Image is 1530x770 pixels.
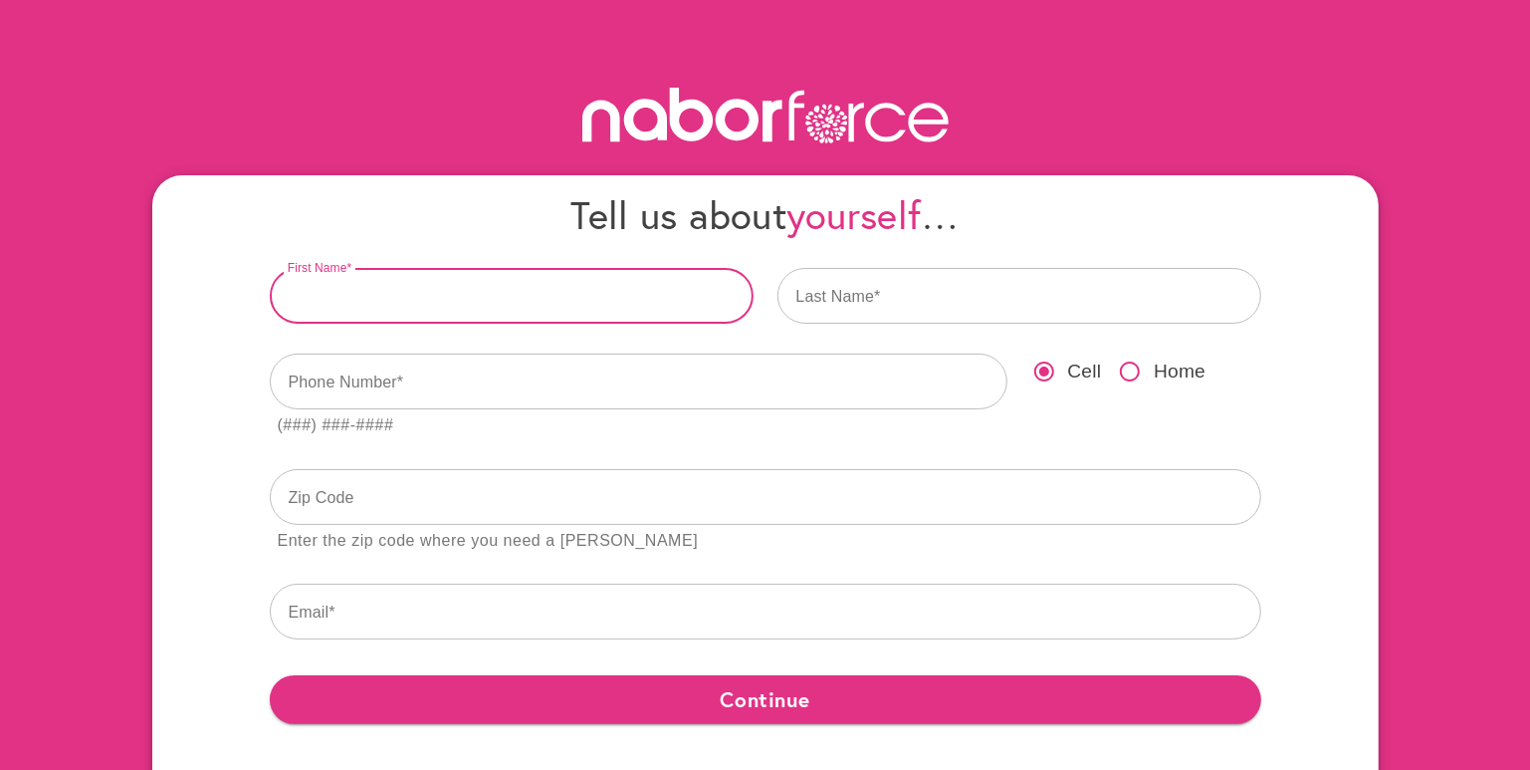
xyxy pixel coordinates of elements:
[1068,358,1102,386] span: Cell
[278,528,699,555] div: Enter the zip code where you need a [PERSON_NAME]
[270,191,1261,238] h4: Tell us about …
[270,675,1261,723] button: Continue
[278,412,394,439] div: (###) ###-####
[786,189,921,240] span: yourself
[286,681,1245,717] span: Continue
[1154,358,1205,386] span: Home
